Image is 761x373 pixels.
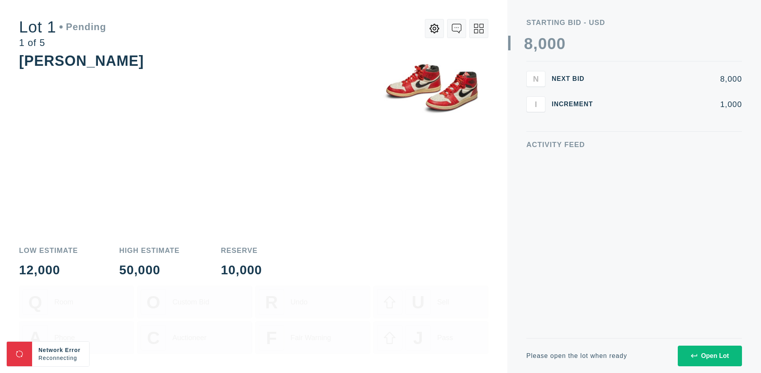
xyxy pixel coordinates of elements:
[119,264,180,276] div: 50,000
[533,36,538,194] div: ,
[535,99,537,109] span: I
[526,96,545,112] button: I
[678,346,742,366] button: Open Lot
[221,247,262,254] div: Reserve
[19,247,78,254] div: Low Estimate
[38,346,83,354] div: Network Error
[19,19,106,35] div: Lot 1
[221,264,262,276] div: 10,000
[526,141,742,148] div: Activity Feed
[19,38,106,48] div: 1 of 5
[524,36,533,52] div: 8
[526,353,627,359] div: Please open the lot when ready
[552,76,599,82] div: Next Bid
[547,36,556,52] div: 0
[59,22,106,32] div: Pending
[526,19,742,26] div: Starting Bid - USD
[606,75,742,83] div: 8,000
[691,352,729,360] div: Open Lot
[552,101,599,107] div: Increment
[533,74,539,83] span: N
[19,264,78,276] div: 12,000
[606,100,742,108] div: 1,000
[556,36,566,52] div: 0
[119,247,180,254] div: High Estimate
[19,53,144,69] div: [PERSON_NAME]
[538,36,547,52] div: 0
[526,71,545,87] button: N
[38,354,83,362] div: Reconnecting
